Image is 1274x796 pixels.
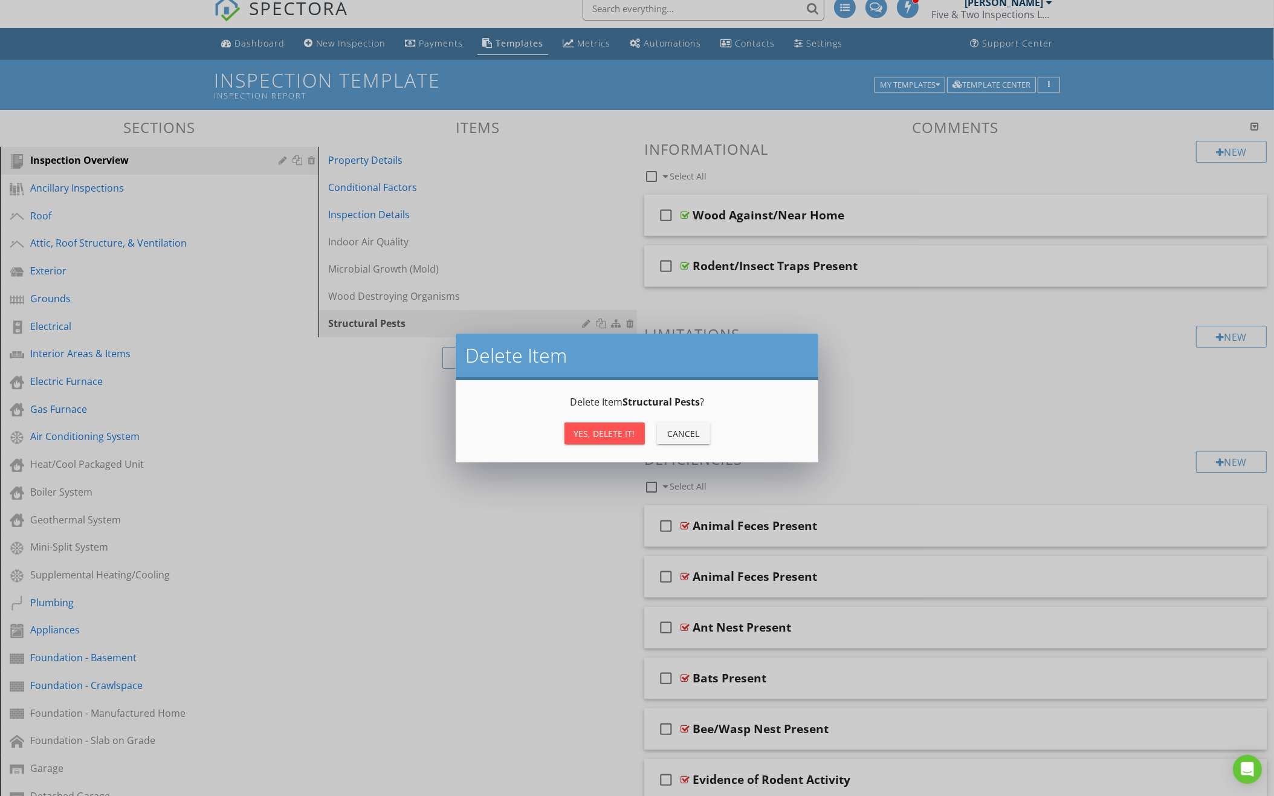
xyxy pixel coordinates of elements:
[574,427,635,440] div: Yes, Delete it!
[657,422,710,444] button: Cancel
[667,427,700,440] div: Cancel
[470,395,804,409] p: Delete Item ?
[622,395,700,409] strong: Structural Pests
[465,343,809,367] h2: Delete Item
[1233,755,1262,784] div: Open Intercom Messenger
[564,422,645,444] button: Yes, Delete it!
